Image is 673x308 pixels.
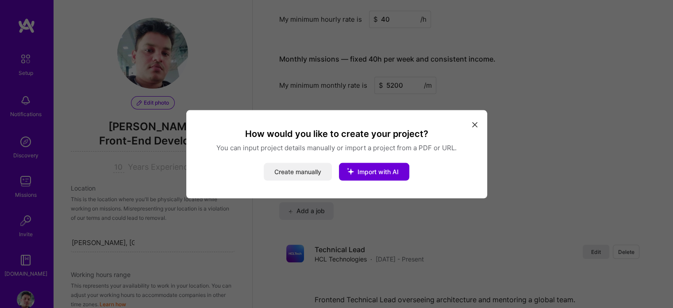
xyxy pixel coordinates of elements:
div: modal [186,110,487,198]
button: Import with AI [339,163,409,180]
h3: How would you like to create your project? [197,128,477,139]
button: Create manually [264,163,332,180]
i: icon StarsWhite [339,160,362,183]
p: You can input project details manually or import a project from a PDF or URL. [197,143,477,152]
i: icon Close [472,122,477,128]
span: Import with AI [358,168,399,175]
